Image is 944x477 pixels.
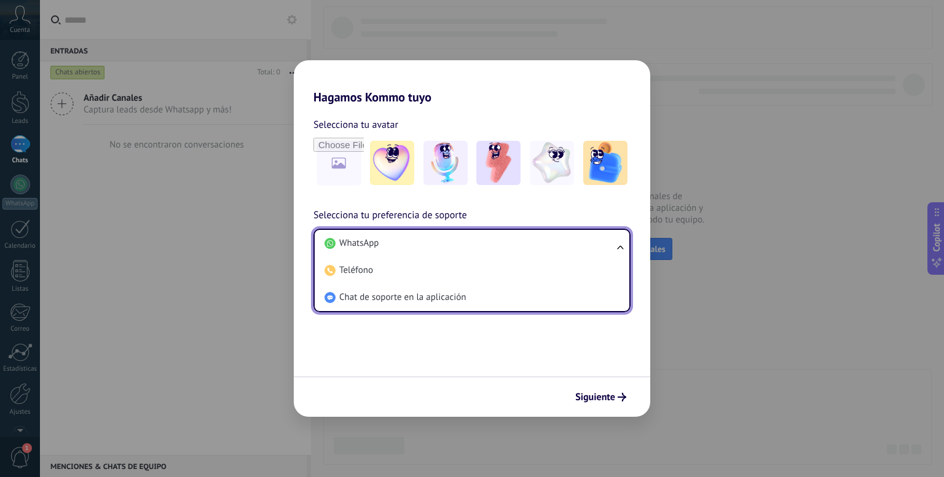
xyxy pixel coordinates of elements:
[339,237,379,250] span: WhatsApp
[370,141,414,185] img: -1.jpeg
[294,60,650,104] h2: Hagamos Kommo tuyo
[313,117,398,133] span: Selecciona tu avatar
[570,387,632,408] button: Siguiente
[476,141,521,185] img: -3.jpeg
[339,264,373,277] span: Teléfono
[583,141,627,185] img: -5.jpeg
[339,291,466,304] span: Chat de soporte en la aplicación
[313,208,467,224] span: Selecciona tu preferencia de soporte
[423,141,468,185] img: -2.jpeg
[575,393,615,401] span: Siguiente
[530,141,574,185] img: -4.jpeg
